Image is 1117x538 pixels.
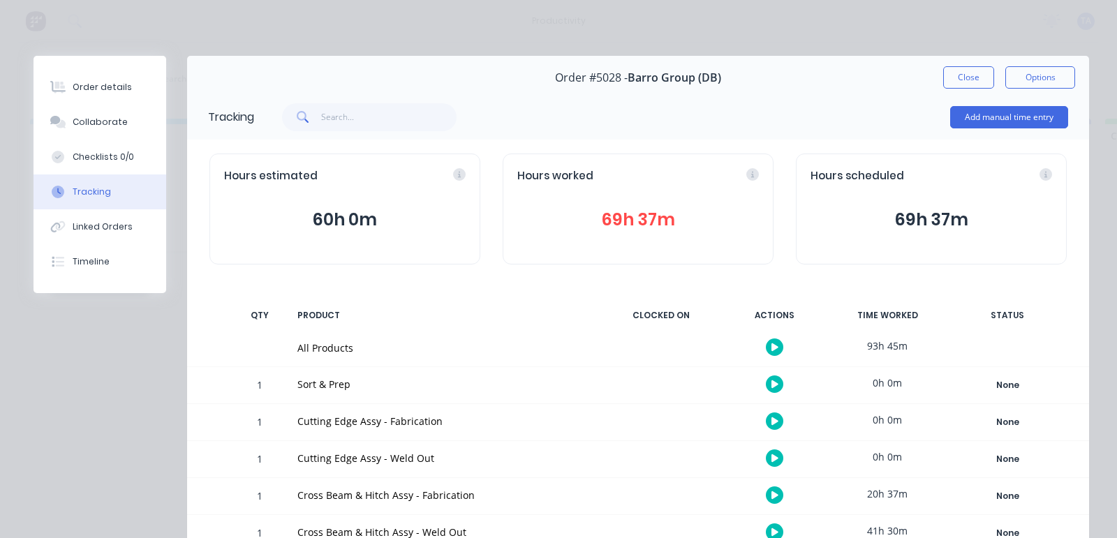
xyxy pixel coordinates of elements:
[239,369,281,403] div: 1
[239,480,281,514] div: 1
[956,486,1058,506] button: None
[73,186,111,198] div: Tracking
[297,377,592,391] div: Sort & Prep
[224,207,466,233] button: 60h 0m
[811,168,904,184] span: Hours scheduled
[297,414,592,428] div: Cutting Edge Assy - Fabrication
[239,406,281,440] div: 1
[956,412,1058,432] button: None
[73,116,128,128] div: Collaborate
[517,207,759,233] button: 69h 37m
[957,413,1058,431] div: None
[208,109,254,126] div: Tracking
[948,301,1067,330] div: STATUS
[34,140,166,174] button: Checklists 0/0
[835,404,940,435] div: 0h 0m
[224,168,318,184] span: Hours estimated
[957,450,1058,468] div: None
[289,301,600,330] div: PRODUCT
[239,443,281,477] div: 1
[950,106,1068,128] button: Add manual time entry
[835,301,940,330] div: TIME WORKED
[297,451,592,465] div: Cutting Edge Assy - Weld Out
[957,487,1058,505] div: None
[628,71,721,84] span: Barro Group (DB)
[297,341,592,355] div: All Products
[835,478,940,509] div: 20h 37m
[811,207,1052,233] button: 69h 37m
[34,244,166,279] button: Timeline
[943,66,994,89] button: Close
[34,70,166,105] button: Order details
[835,367,940,398] div: 0h 0m
[73,255,110,268] div: Timeline
[835,441,940,472] div: 0h 0m
[517,168,593,184] span: Hours worked
[1005,66,1075,89] button: Options
[34,174,166,209] button: Tracking
[239,301,281,330] div: QTY
[321,103,457,131] input: Search...
[555,71,628,84] span: Order #5028 -
[73,151,134,163] div: Checklists 0/0
[73,81,132,94] div: Order details
[956,375,1058,395] button: None
[956,449,1058,469] button: None
[835,330,940,361] div: 93h 45m
[73,221,133,233] div: Linked Orders
[34,209,166,244] button: Linked Orders
[34,105,166,140] button: Collaborate
[957,376,1058,394] div: None
[297,488,592,502] div: Cross Beam & Hitch Assy - Fabrication
[609,301,713,330] div: CLOCKED ON
[722,301,827,330] div: ACTIONS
